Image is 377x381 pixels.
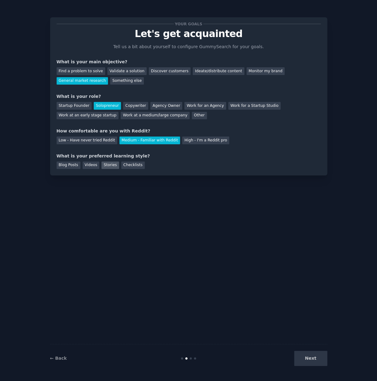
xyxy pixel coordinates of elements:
p: Let's get acquainted [57,28,321,39]
span: Your goals [174,21,203,27]
div: Work at an early stage startup [57,112,119,119]
div: Medium - Familiar with Reddit [119,136,180,144]
div: Blog Posts [57,161,80,169]
div: How comfortable are you with Reddit? [57,128,321,134]
div: Solopreneur [94,102,121,110]
div: Videos [83,161,100,169]
div: General market research [57,77,108,85]
div: What is your main objective? [57,59,321,65]
div: Work for a Startup Studio [228,102,281,110]
div: What is your role? [57,93,321,100]
div: Startup Founder [57,102,92,110]
div: What is your preferred learning style? [57,153,321,159]
div: High - I'm a Reddit pro [182,136,229,144]
div: Monitor my brand [246,67,285,75]
div: Discover customers [149,67,191,75]
div: Other [192,112,207,119]
div: Agency Owner [150,102,182,110]
div: Checklists [121,161,145,169]
div: Copywriter [123,102,148,110]
p: Tell us a bit about yourself to configure GummySearch for your goals. [111,44,267,50]
div: Find a problem to solve [57,67,105,75]
a: ← Back [50,356,67,361]
div: Work at a medium/large company [121,112,189,119]
div: Stories [101,161,119,169]
div: Ideate/distribute content [193,67,244,75]
div: Work for an Agency [184,102,226,110]
div: Validate a solution [107,67,147,75]
div: Low - Have never tried Reddit [57,136,117,144]
div: Something else [110,77,144,85]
